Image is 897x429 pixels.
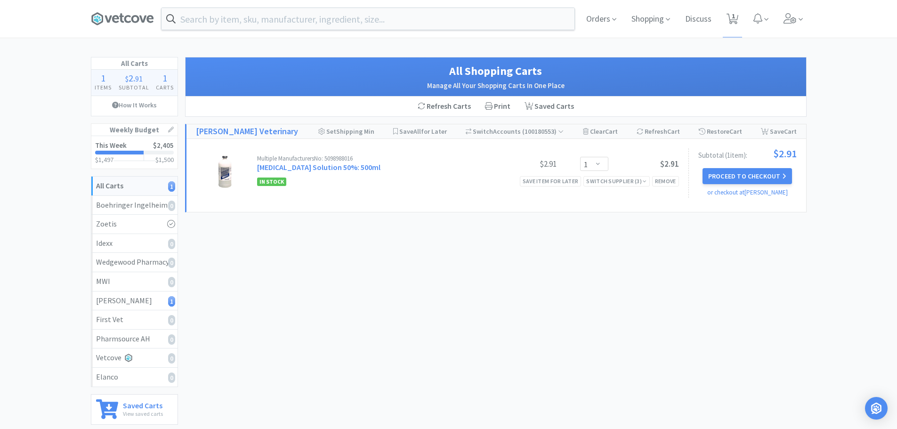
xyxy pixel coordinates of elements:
i: 0 [168,372,175,383]
div: Wedgewood Pharmacy [96,256,173,268]
span: All [413,127,421,136]
span: ( 100180553 ) [521,127,564,136]
a: [PERSON_NAME]1 [91,291,178,311]
i: 1 [168,296,175,307]
a: Saved Carts [517,97,581,116]
div: Remove [652,176,679,186]
a: Discuss [681,15,715,24]
div: Accounts [466,124,564,138]
div: Refresh Carts [411,97,478,116]
span: $2.91 [773,148,797,159]
a: Idexx0 [91,234,178,253]
a: or checkout at [PERSON_NAME] [707,188,788,196]
div: Switch Supplier ( 3 ) [586,177,646,186]
a: [PERSON_NAME] Veterinary [196,125,298,138]
a: 1 [723,16,742,24]
span: In Stock [257,178,286,186]
span: Save for Later [399,127,447,136]
a: [MEDICAL_DATA] Solution 50%: 500ml [257,162,380,172]
a: This Week$2,405$1,497$1,500 [91,136,178,169]
div: Elanco [96,371,173,383]
h2: Manage All Your Shopping Carts In One Place [195,80,797,91]
div: First Vet [96,314,173,326]
h2: This Week [95,142,127,149]
span: 1,500 [159,155,174,164]
div: Zoetis [96,218,173,230]
span: Set [326,127,336,136]
a: First Vet0 [91,310,178,330]
div: Subtotal ( 1 item ): [698,148,797,159]
div: MWI [96,275,173,288]
div: Save item for later [520,176,582,186]
button: Proceed to Checkout [703,168,792,184]
i: 0 [168,239,175,249]
div: Shipping Min [318,124,374,138]
span: $2.91 [660,159,679,169]
div: [PERSON_NAME] [96,295,173,307]
i: 0 [168,201,175,211]
span: 1 [162,72,167,84]
span: Switch [473,127,493,136]
img: 785d58aa814b4d8ea9379208a526b59c_56167.jpeg [209,155,242,188]
div: Print [478,97,517,116]
input: Search by item, sku, manufacturer, ingredient, size... [162,8,574,30]
div: Idexx [96,237,173,250]
a: Vetcove0 [91,348,178,368]
a: MWI0 [91,272,178,291]
span: Cart [784,127,797,136]
h4: Subtotal [115,83,153,92]
span: 91 [135,74,143,83]
div: Multiple Manufacturers No: 5098988016 [257,155,486,162]
i: 0 [168,353,175,364]
div: . [115,73,153,83]
a: All Carts1 [91,177,178,196]
i: 1 [168,181,175,192]
span: Cart [667,127,680,136]
div: Boehringer Ingelheim [96,199,173,211]
a: Boehringer Ingelheim0 [91,196,178,215]
span: $ [125,74,129,83]
a: Zoetis [91,215,178,234]
span: 1 [101,72,105,84]
i: 0 [168,315,175,325]
h1: All Shopping Carts [195,62,797,80]
a: Pharmsource AH0 [91,330,178,349]
a: Elanco0 [91,368,178,387]
div: Vetcove [96,352,173,364]
p: View saved carts [123,409,163,418]
h6: Saved Carts [123,399,163,409]
div: Refresh [637,124,680,138]
a: How It Works [91,96,178,114]
h4: Carts [153,83,178,92]
div: Restore [699,124,742,138]
span: $1,497 [95,155,113,164]
h1: Weekly Budget [91,124,178,136]
h1: All Carts [91,57,178,70]
span: $2,405 [153,141,174,150]
h4: Items [91,83,115,92]
div: Clear [583,124,618,138]
h3: $ [155,156,174,163]
span: 2 [129,72,133,84]
i: 0 [168,258,175,268]
span: Cart [605,127,618,136]
span: Cart [729,127,742,136]
div: Open Intercom Messenger [865,397,888,420]
strong: All Carts [96,181,123,190]
div: Save [761,124,797,138]
a: Wedgewood Pharmacy0 [91,253,178,272]
div: $2.91 [486,158,557,170]
i: 0 [168,277,175,287]
div: Pharmsource AH [96,333,173,345]
a: Saved CartsView saved carts [91,394,178,425]
i: 0 [168,334,175,345]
